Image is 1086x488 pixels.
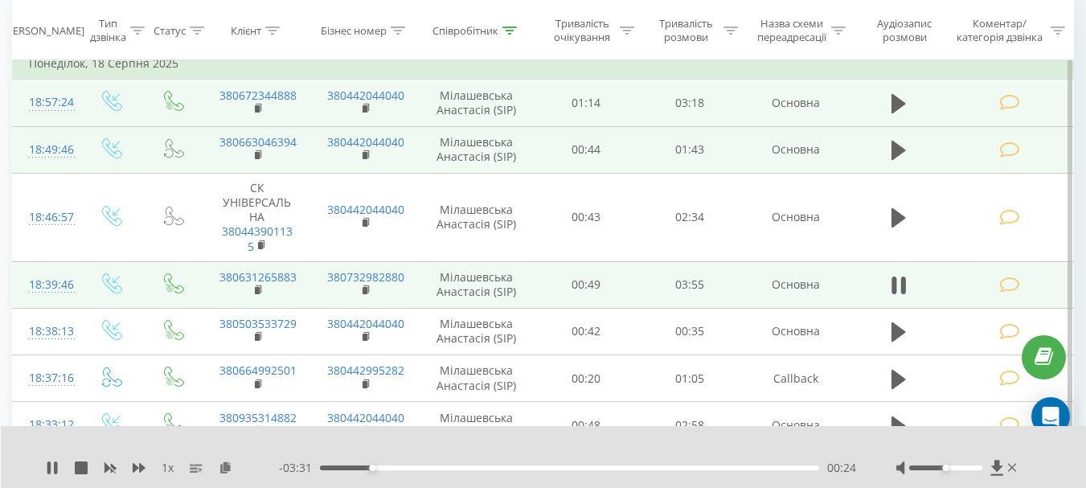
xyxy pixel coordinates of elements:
div: Назва схеми переадресації [756,17,827,44]
a: 380442995282 [327,363,404,378]
div: Тип дзвінка [90,17,126,44]
td: Мілашевська Анастасія (SIP) [419,355,535,402]
span: 1 x [162,460,174,476]
div: Клієнт [231,23,261,37]
div: Коментар/категорія дзвінка [953,17,1047,44]
td: 00:43 [535,173,638,261]
td: 00:48 [535,402,638,449]
div: Статус [154,23,186,37]
td: Мілашевська Анастасія (SIP) [419,80,535,126]
div: 18:49:46 [29,134,63,166]
td: Мілашевська Анастасія (SIP) [419,261,535,308]
td: Основна [742,261,850,308]
span: 00:24 [827,460,856,476]
div: Accessibility label [369,465,375,471]
td: Основна [742,308,850,355]
td: 00:20 [535,355,638,402]
td: 00:42 [535,308,638,355]
td: Мілашевська Анастасія (SIP) [419,402,535,449]
td: Основна [742,402,850,449]
td: 00:35 [638,308,742,355]
a: 380442044040 [327,202,404,217]
div: Тривалість очікування [549,17,616,44]
td: Callback [742,355,850,402]
div: Accessibility label [942,465,949,471]
td: Основна [742,173,850,261]
td: Основна [742,80,850,126]
a: 380631265883 [219,269,297,285]
td: 01:43 [638,126,742,173]
td: Мілашевська Анастасія (SIP) [419,126,535,173]
td: СК УНІВЕРСАЛЬНА [203,173,311,261]
div: Співробітник [432,23,498,37]
span: - 03:31 [279,460,320,476]
a: 380442044040 [327,410,404,425]
a: 380935314882 [219,410,297,425]
td: 00:44 [535,126,638,173]
td: 03:55 [638,261,742,308]
a: 380664992501 [219,363,297,378]
a: 380442044040 [327,316,404,331]
a: 380503533729 [219,316,297,331]
td: 01:14 [535,80,638,126]
div: Open Intercom Messenger [1031,397,1070,436]
td: 02:58 [638,402,742,449]
td: 01:05 [638,355,742,402]
td: 00:49 [535,261,638,308]
div: 18:33:12 [29,409,63,441]
a: 380442044040 [327,134,404,150]
div: 18:37:16 [29,363,63,394]
a: 380442044040 [327,88,404,103]
td: 02:34 [638,173,742,261]
a: 380443901135 [222,223,293,253]
a: 380663046394 [219,134,297,150]
td: 03:18 [638,80,742,126]
div: Тривалість розмови [653,17,719,44]
div: 18:38:13 [29,316,63,347]
td: Основна [742,126,850,173]
a: 380672344888 [219,88,297,103]
div: Аудіозапис розмови [864,17,945,44]
div: 18:57:24 [29,87,63,118]
div: 18:46:57 [29,202,63,233]
div: 18:39:46 [29,269,63,301]
div: [PERSON_NAME] [3,23,84,37]
td: Мілашевська Анастасія (SIP) [419,308,535,355]
td: Мілашевська Анастасія (SIP) [419,173,535,261]
a: 380732982880 [327,269,404,285]
td: Понеділок, 18 Серпня 2025 [13,47,1074,80]
div: Бізнес номер [321,23,387,37]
